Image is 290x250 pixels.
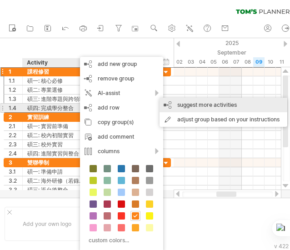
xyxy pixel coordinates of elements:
div: 1.1 [9,76,22,85]
div: 雙聯學制 [27,158,85,167]
div: 碩二: 專業選修 [27,85,85,94]
div: add row [80,100,163,115]
div: 碩四: 完成學分整合 [27,104,85,112]
div: 碩一: 核心必修 [27,76,85,85]
div: Friday, 5 September 2025 [208,57,219,67]
div: 2.3 [9,140,22,149]
div: 3.1 [9,167,22,176]
div: Monday, 8 September 2025 [242,57,253,67]
div: Saturday, 6 September 2025 [219,57,230,67]
div: 2.1 [9,122,22,130]
div: 碩四: 進階實習與整合 [27,149,85,158]
div: Activity [27,58,85,67]
div: 碩二: 校內初階實習 [27,131,85,140]
div: 碩一: 準備申請 [27,167,85,176]
div: custom colors... [85,234,156,246]
span: remove group [98,75,134,82]
div: Sunday, 7 September 2025 [230,57,242,67]
div: AI-assist [80,86,163,100]
div: add comment [80,130,163,144]
div: suggest more activities [160,98,287,112]
div: copy group(s) [80,115,163,130]
div: 2.4 [9,149,22,158]
div: 3 [9,158,22,167]
div: Thursday, 11 September 2025 [276,57,287,67]
div: 2 [9,113,22,121]
div: 3.3 [9,185,22,194]
div: .... [151,218,228,225]
div: 2.2 [9,131,22,140]
div: 碩二: 海外研修（若錄取） [27,176,85,185]
div: add new group [80,57,163,71]
div: 1.3 [9,95,22,103]
div: .... [151,206,228,214]
div: 實習訓練 [27,113,85,121]
div: adjust group based on your instructions [160,112,287,127]
div: 課程修習 [27,67,85,76]
div: 碩三: 返台後整合 [27,185,85,194]
div: 3.2 [9,176,22,185]
div: columns [80,144,163,159]
div: Tuesday, 2 September 2025 [174,57,185,67]
div: 碩一: 實習前準備 [27,122,85,130]
div: 1.4 [9,104,22,112]
div: Add your own logo [5,207,90,241]
div: 碩三: 校外實習 [27,140,85,149]
div: 1.2 [9,85,22,94]
div: Tuesday, 9 September 2025 [253,57,265,67]
div: 碩三: 進階專題與跨領域 [27,95,85,103]
div: v 422 [274,243,289,250]
div: 1 [9,67,22,76]
div: Thursday, 4 September 2025 [196,57,208,67]
div: .... [151,229,228,237]
div: Wednesday, 3 September 2025 [185,57,196,67]
div: Wednesday, 10 September 2025 [265,57,276,67]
